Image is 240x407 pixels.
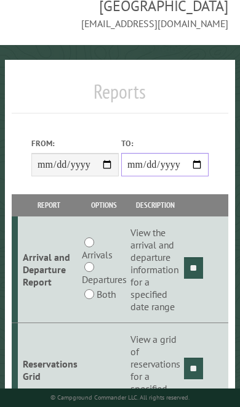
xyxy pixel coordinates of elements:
label: From: [31,138,119,149]
small: © Campground Commander LLC. All rights reserved. [50,393,190,401]
h1: Reports [12,80,228,113]
td: View the arrival and departure information for a specified date range [129,216,182,323]
th: Options [79,194,128,216]
label: To: [121,138,209,149]
label: Departures [82,272,127,287]
td: Arrival and Departure Report [18,216,79,323]
label: Both [97,287,116,302]
th: Description [129,194,182,216]
th: Report [18,194,79,216]
label: Arrivals [82,247,113,262]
